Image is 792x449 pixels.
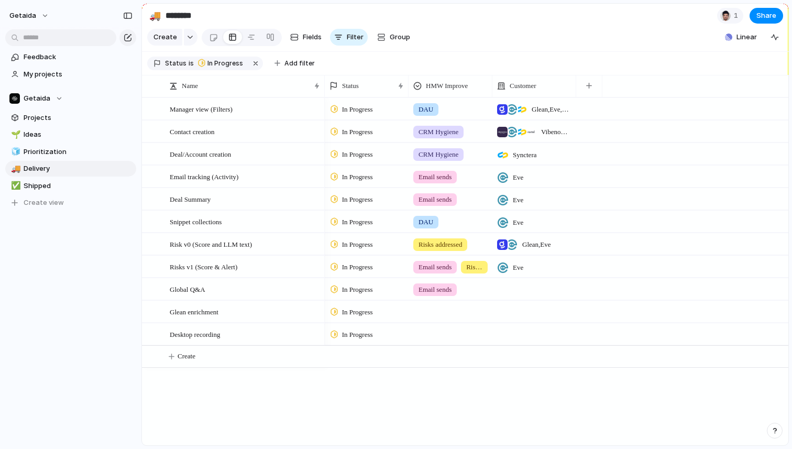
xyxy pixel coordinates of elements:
[756,10,776,21] span: Share
[170,260,237,272] span: Risks v1 (Score & Alert)
[734,10,741,21] span: 1
[330,29,368,46] button: Filter
[5,91,136,106] button: Getaida
[342,284,373,295] span: In Progress
[147,7,163,24] button: 🚚
[5,161,136,177] a: 🚚Delivery
[342,307,373,317] span: In Progress
[153,32,177,42] span: Create
[268,56,321,71] button: Add filter
[9,129,20,140] button: 🌱
[5,7,54,24] button: getaida
[170,103,233,115] span: Manager view (Filters)
[24,93,50,104] span: Getaida
[170,148,231,160] span: Deal/Account creation
[522,239,551,250] span: Glean , Eve
[342,262,373,272] span: In Progress
[303,32,322,42] span: Fields
[24,163,133,174] span: Delivery
[170,125,215,137] span: Contact creation
[419,262,452,272] span: Email sends
[5,127,136,143] a: 🌱Ideas
[513,262,523,273] span: Eve
[5,49,136,65] a: Feedback
[419,284,452,295] span: Email sends
[5,144,136,160] a: 🧊Prioritization
[24,198,64,208] span: Create view
[165,59,186,68] span: Status
[170,238,252,250] span: Risk v0 (Score and LLM text)
[532,104,571,115] span: Glean , Eve , Synctera
[24,113,133,123] span: Projects
[342,104,373,115] span: In Progress
[541,127,571,137] span: Vibenomics , Eve , Synctera , Fractal
[342,172,373,182] span: In Progress
[9,163,20,174] button: 🚚
[750,8,783,24] button: Share
[189,59,194,68] span: is
[24,69,133,80] span: My projects
[11,180,18,192] div: ✅
[207,59,243,68] span: In Progress
[178,351,195,362] span: Create
[9,181,20,191] button: ✅
[186,58,196,69] button: is
[419,217,433,227] span: DAU
[182,81,198,91] span: Name
[419,194,452,205] span: Email sends
[342,239,373,250] span: In Progress
[736,32,757,42] span: Linear
[11,146,18,158] div: 🧊
[347,32,364,42] span: Filter
[342,330,373,340] span: In Progress
[195,58,249,69] button: In Progress
[24,129,133,140] span: Ideas
[147,29,182,46] button: Create
[170,215,222,227] span: Snippet collections
[342,81,359,91] span: Status
[426,81,468,91] span: HMW Improve
[149,8,161,23] div: 🚚
[419,149,458,160] span: CRM Hygiene
[721,29,761,45] button: Linear
[372,29,415,46] button: Group
[342,194,373,205] span: In Progress
[513,172,523,183] span: Eve
[342,149,373,160] span: In Progress
[419,172,452,182] span: Email sends
[5,67,136,82] a: My projects
[419,104,433,115] span: DAU
[286,29,326,46] button: Fields
[170,170,238,182] span: Email tracking (Activity)
[513,195,523,205] span: Eve
[9,10,36,21] span: getaida
[5,195,136,211] button: Create view
[170,283,205,295] span: Global Q&A
[513,217,523,228] span: Eve
[11,163,18,175] div: 🚚
[419,239,462,250] span: Risks addressed
[513,150,536,160] span: Synctera
[342,127,373,137] span: In Progress
[284,59,315,68] span: Add filter
[11,129,18,141] div: 🌱
[466,262,482,272] span: Risks addressed
[170,328,220,340] span: Desktop recording
[510,81,536,91] span: Customer
[390,32,410,42] span: Group
[24,52,133,62] span: Feedback
[9,147,20,157] button: 🧊
[5,110,136,126] a: Projects
[170,193,211,205] span: Deal Summary
[170,305,218,317] span: Glean enrichment
[24,147,133,157] span: Prioritization
[342,217,373,227] span: In Progress
[24,181,133,191] span: Shipped
[5,178,136,194] a: ✅Shipped
[419,127,458,137] span: CRM Hygiene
